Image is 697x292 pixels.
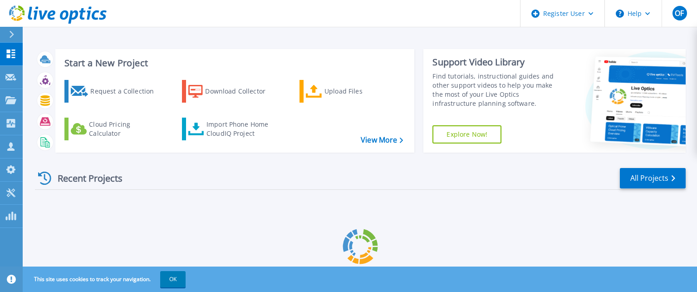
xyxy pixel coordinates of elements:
[90,82,163,100] div: Request a Collection
[64,80,166,103] a: Request a Collection
[160,271,186,287] button: OK
[35,167,135,189] div: Recent Projects
[432,72,564,108] div: Find tutorials, instructional guides and other support videos to help you make the most of your L...
[675,10,684,17] span: OF
[206,120,277,138] div: Import Phone Home CloudIQ Project
[432,125,501,144] a: Explore Now!
[25,271,186,287] span: This site uses cookies to track your navigation.
[299,80,401,103] a: Upload Files
[182,80,283,103] a: Download Collector
[89,120,162,138] div: Cloud Pricing Calculator
[64,118,166,140] a: Cloud Pricing Calculator
[64,58,403,68] h3: Start a New Project
[205,82,278,100] div: Download Collector
[432,56,564,68] div: Support Video Library
[361,136,403,144] a: View More
[620,168,686,188] a: All Projects
[324,82,397,100] div: Upload Files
